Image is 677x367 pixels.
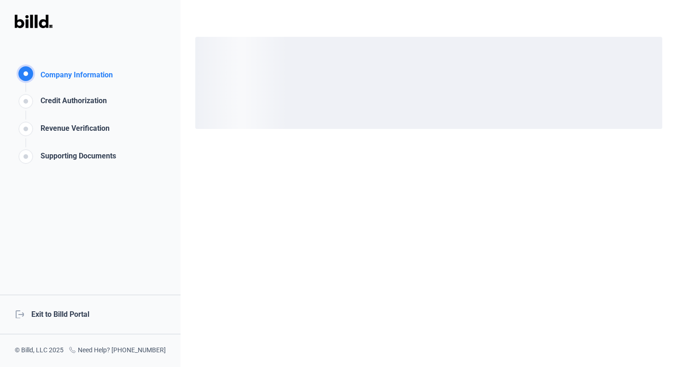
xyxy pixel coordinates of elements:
[37,123,110,138] div: Revenue Verification
[195,37,662,129] div: loading
[37,70,113,83] div: Company Information
[15,309,24,318] mat-icon: logout
[15,15,53,28] img: Billd Logo
[15,345,64,356] div: © Billd, LLC 2025
[37,95,107,111] div: Credit Authorization
[37,151,116,166] div: Supporting Documents
[69,345,166,356] div: Need Help? [PHONE_NUMBER]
